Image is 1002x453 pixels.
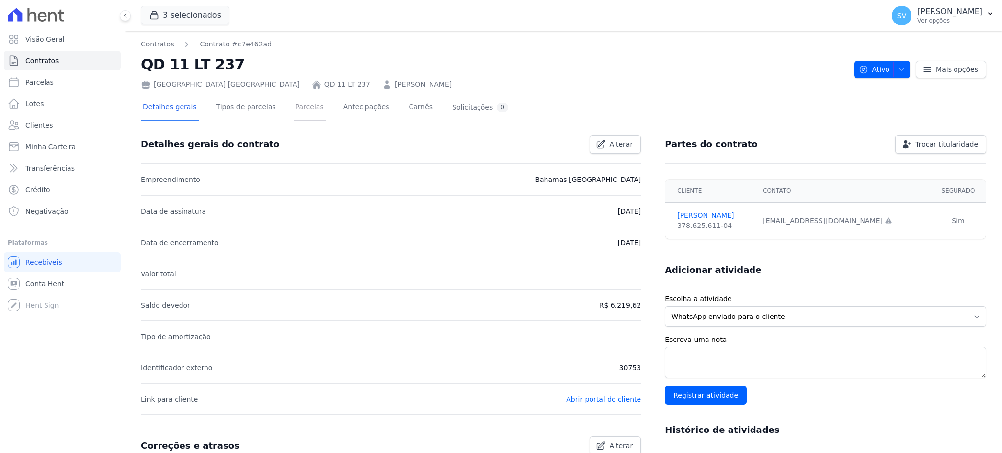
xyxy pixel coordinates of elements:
div: 378.625.611-04 [677,221,751,231]
a: Conta Hent [4,274,121,294]
a: [PERSON_NAME] [395,79,452,90]
span: SV [897,12,906,19]
span: Alterar [610,441,633,451]
a: Transferências [4,159,121,178]
p: Data de assinatura [141,205,206,217]
h3: Adicionar atividade [665,264,761,276]
a: QD 11 LT 237 [324,79,370,90]
a: Contratos [141,39,174,49]
a: [PERSON_NAME] [677,210,751,221]
a: Carnês [407,95,434,121]
p: Data de encerramento [141,237,219,249]
a: Clientes [4,115,121,135]
p: Bahamas [GEOGRAPHIC_DATA] [535,174,641,185]
p: Empreendimento [141,174,200,185]
span: Visão Geral [25,34,65,44]
p: Ver opções [917,17,982,24]
input: Registrar atividade [665,386,747,405]
h3: Correções e atrasos [141,440,240,452]
span: Mais opções [936,65,978,74]
div: 0 [497,103,508,112]
a: Minha Carteira [4,137,121,157]
span: Alterar [610,139,633,149]
p: [PERSON_NAME] [917,7,982,17]
a: Parcelas [4,72,121,92]
p: Valor total [141,268,176,280]
span: Clientes [25,120,53,130]
span: Minha Carteira [25,142,76,152]
a: Solicitações0 [450,95,510,121]
a: Parcelas [294,95,326,121]
div: Plataformas [8,237,117,249]
span: Parcelas [25,77,54,87]
a: Recebíveis [4,252,121,272]
h3: Detalhes gerais do contrato [141,138,279,150]
a: Lotes [4,94,121,113]
span: Conta Hent [25,279,64,289]
a: Mais opções [916,61,986,78]
p: [DATE] [618,205,641,217]
a: Tipos de parcelas [214,95,278,121]
label: Escreva uma nota [665,335,986,345]
button: SV [PERSON_NAME] Ver opções [884,2,1002,29]
div: [GEOGRAPHIC_DATA] [GEOGRAPHIC_DATA] [141,79,300,90]
p: Link para cliente [141,393,198,405]
a: Crédito [4,180,121,200]
th: Segurado [931,180,986,203]
td: Sim [931,203,986,239]
p: Saldo devedor [141,299,190,311]
a: Alterar [590,135,641,154]
th: Cliente [665,180,757,203]
span: Recebíveis [25,257,62,267]
nav: Breadcrumb [141,39,272,49]
div: [EMAIL_ADDRESS][DOMAIN_NAME] [763,216,925,226]
h3: Partes do contrato [665,138,758,150]
a: Contratos [4,51,121,70]
a: Contrato #c7e462ad [200,39,272,49]
span: Negativação [25,206,68,216]
a: Detalhes gerais [141,95,199,121]
a: Negativação [4,202,121,221]
a: Abrir portal do cliente [566,395,641,403]
a: Trocar titularidade [895,135,986,154]
p: Identificador externo [141,362,212,374]
span: Contratos [25,56,59,66]
span: Transferências [25,163,75,173]
span: Ativo [859,61,890,78]
th: Contato [757,180,931,203]
p: [DATE] [618,237,641,249]
span: Lotes [25,99,44,109]
span: Crédito [25,185,50,195]
nav: Breadcrumb [141,39,846,49]
div: Solicitações [452,103,508,112]
a: Visão Geral [4,29,121,49]
span: Trocar titularidade [915,139,978,149]
p: R$ 6.219,62 [599,299,641,311]
button: 3 selecionados [141,6,229,24]
h2: QD 11 LT 237 [141,53,846,75]
p: Tipo de amortização [141,331,211,342]
a: Antecipações [342,95,391,121]
button: Ativo [854,61,911,78]
p: 30753 [619,362,641,374]
h3: Histórico de atividades [665,424,779,436]
label: Escolha a atividade [665,294,986,304]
